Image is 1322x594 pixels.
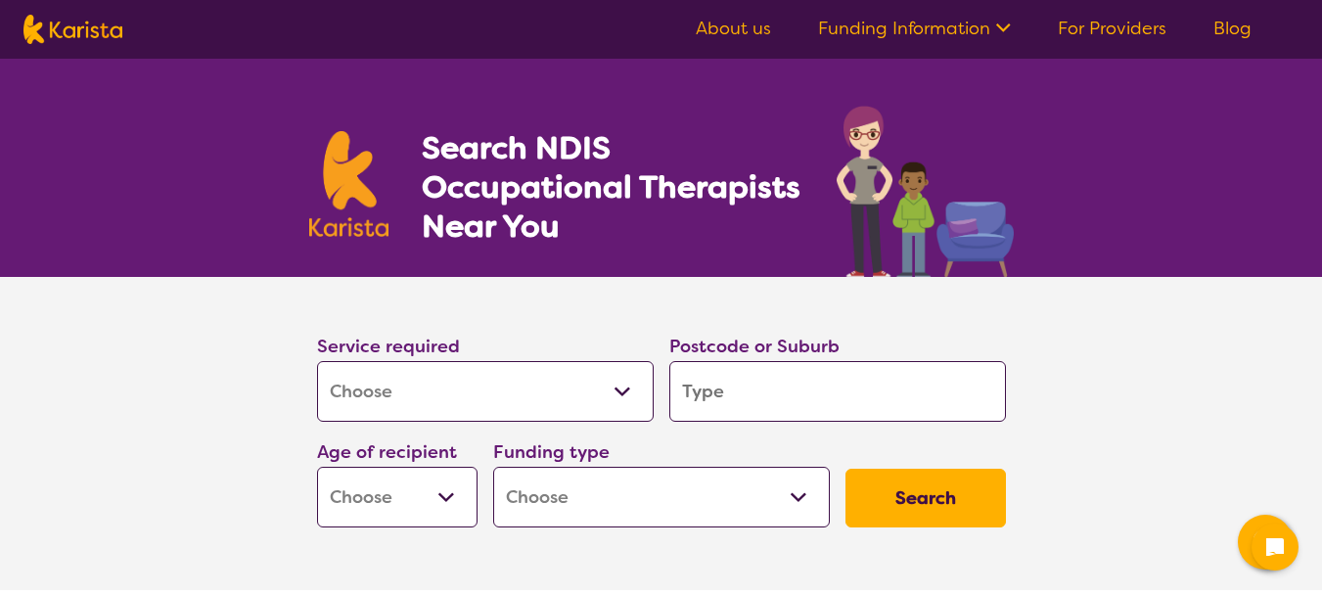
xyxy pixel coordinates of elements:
img: Karista logo [309,131,389,237]
input: Type [669,361,1006,422]
button: Channel Menu [1238,515,1293,570]
img: occupational-therapy [837,106,1014,277]
a: Blog [1213,17,1252,40]
img: Karista logo [23,15,122,44]
h1: Search NDIS Occupational Therapists Near You [422,128,802,246]
a: About us [696,17,771,40]
label: Funding type [493,440,610,464]
label: Postcode or Suburb [669,335,840,358]
button: Search [845,469,1006,527]
a: Funding Information [818,17,1011,40]
a: For Providers [1058,17,1166,40]
label: Age of recipient [317,440,457,464]
label: Service required [317,335,460,358]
